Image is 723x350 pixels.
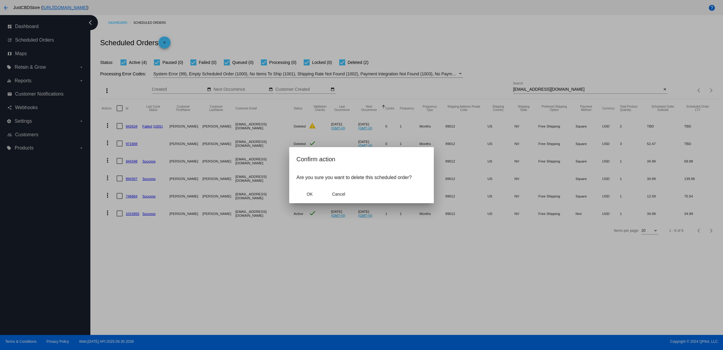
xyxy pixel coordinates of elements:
[332,192,345,197] span: Cancel
[296,175,427,180] p: Are you sure you want to delete this scheduled order?
[307,192,313,197] span: OK
[296,154,427,164] h2: Confirm action
[296,189,323,200] button: Close dialog
[325,189,352,200] button: Close dialog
